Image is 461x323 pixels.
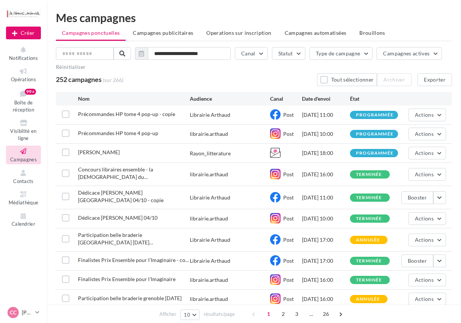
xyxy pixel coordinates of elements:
span: ... [305,308,317,320]
span: 2 [277,308,289,320]
span: Contacts [13,178,34,184]
div: terminée [356,195,382,200]
span: Calendrier [12,221,35,227]
span: Participation belle braderie grenoble 21.09.25 [78,295,182,301]
span: Afficher [159,311,176,318]
div: [DATE] 17:00 [302,257,350,265]
button: Actions [408,234,446,246]
button: Réinitialiser [56,64,86,70]
span: Post [283,296,294,302]
div: programmée [356,151,393,156]
button: Campagnes actives [377,47,442,60]
button: Créer [6,27,41,39]
span: 1 [263,308,275,320]
span: Pierre Péju [78,149,120,155]
div: librairie.arthaud [190,171,228,178]
div: librairie.arthaud [190,295,228,303]
span: Actions [415,171,434,177]
span: Actions [415,112,434,118]
span: Précommandes HP tome 4 pop-up - copie [78,111,175,117]
div: Librairie Arthaud [190,194,230,201]
span: CC [10,309,17,316]
div: Date d'envoi [302,95,350,103]
span: 252 campagnes [56,75,102,83]
div: [DATE] 16:00 [302,171,350,178]
span: Campagnes automatisées [285,30,347,36]
div: annulée [356,238,380,243]
span: Post [283,194,294,201]
button: Notifications [6,44,41,63]
div: État [350,95,398,103]
div: 99+ [25,89,36,95]
span: résultats/page [204,311,235,318]
span: Actions [415,150,434,156]
div: terminée [356,278,382,283]
div: [DATE] 16:00 [302,295,350,303]
span: Post [283,112,294,118]
div: librairie.arthaud [190,130,228,138]
button: Actions [408,212,446,225]
button: Type de campagne [309,47,373,60]
button: Tout sélectionner [317,73,377,86]
button: Booster [401,255,433,267]
p: [PERSON_NAME] [22,309,32,316]
button: Exporter [417,73,452,86]
div: Librairie Arthaud [190,236,230,244]
a: Médiathèque [6,189,41,207]
span: 3 [291,308,303,320]
div: Nom [78,95,190,103]
span: Dédicace Olivier Dain-Belmont 04/10 - copie [78,189,164,203]
span: Campagnes [10,156,37,162]
a: Contacts [6,167,41,186]
span: Post [283,215,294,222]
span: Concours libraires ensemble - la prophétie du diamant [78,166,153,180]
span: Post [283,171,294,177]
div: [DATE] 18:00 [302,149,350,157]
div: Canal [270,95,302,103]
button: 10 [180,310,200,320]
span: Operations sur inscription [206,30,271,36]
button: Statut [272,47,305,60]
a: Visibilité en ligne [6,117,41,143]
span: Brouillons [359,30,385,36]
div: Mes campagnes [56,12,452,23]
button: Canal [235,47,268,60]
button: Actions [408,109,446,121]
div: programmée [356,113,393,118]
span: Actions [415,215,434,222]
span: Participation belle braderie grenoble 21.09.25 - copie [78,232,153,246]
span: Visibilité en ligne [10,128,36,141]
button: Booster [401,191,433,204]
div: terminée [356,216,382,221]
button: Actions [408,128,446,140]
span: (sur 266) [103,76,123,84]
div: Librairie Arthaud [190,111,230,119]
button: Actions [408,168,446,181]
a: Opérations [6,65,41,84]
span: Actions [415,131,434,137]
span: Médiathèque [9,199,39,205]
div: [DATE] 17:00 [302,236,350,244]
span: Campagnes publicitaires [133,30,193,36]
div: Librairie Arthaud [190,257,230,265]
span: Actions [415,237,434,243]
div: librairie.arthaud [190,215,228,222]
span: 10 [184,312,190,318]
span: Post [283,277,294,283]
div: [DATE] 16:00 [302,276,350,284]
span: Boîte de réception [13,100,34,113]
span: Post [283,131,294,137]
a: Boîte de réception99+ [6,87,41,115]
div: [DATE] 11:00 [302,194,350,201]
span: Précommandes HP tome 4 pop-up [78,130,158,136]
div: terminée [356,172,382,177]
span: Actions [415,296,434,302]
div: terminée [356,259,382,263]
button: Archiver [377,73,411,86]
span: 26 [320,308,332,320]
span: Post [283,258,294,264]
a: Calendrier [6,210,41,229]
div: annulée [356,297,380,302]
button: Actions [408,274,446,286]
div: programmée [356,132,393,137]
